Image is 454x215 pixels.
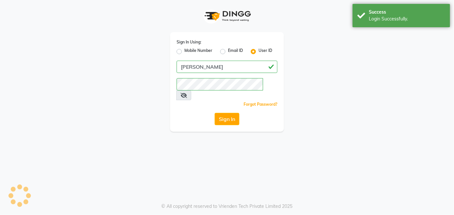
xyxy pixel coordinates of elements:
label: User ID [259,48,272,55]
div: Login Successfully. [369,16,445,22]
input: Username [177,61,277,73]
button: Sign In [215,113,239,125]
label: Mobile Number [184,48,212,55]
label: Sign In Using: [177,39,201,45]
label: Email ID [228,48,243,55]
a: Forgot Password? [244,102,277,107]
input: Username [177,78,263,90]
div: Success [369,9,445,16]
img: logo1.svg [201,6,253,26]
